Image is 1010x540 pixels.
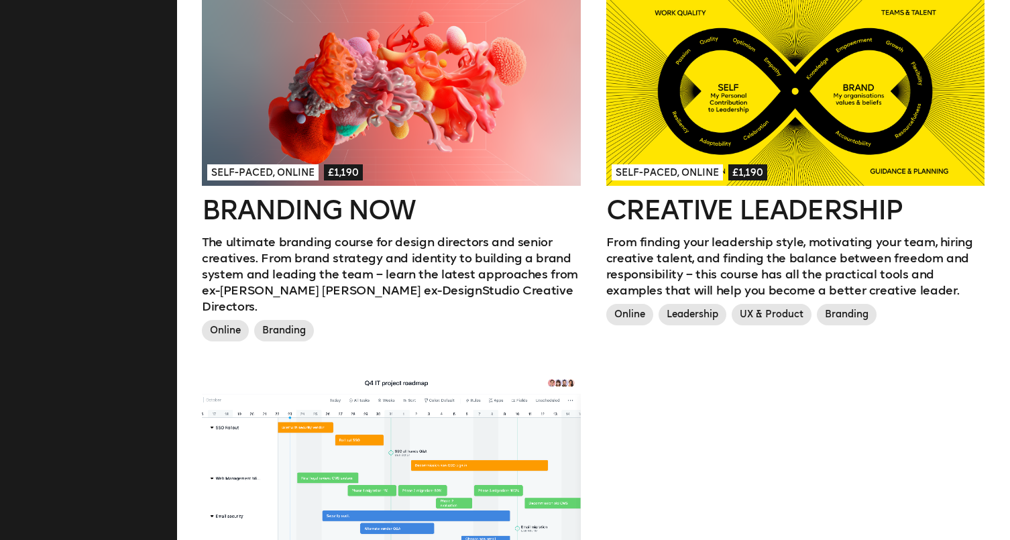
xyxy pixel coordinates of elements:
p: The ultimate branding course for design directors and senior creatives. From brand strategy and i... [202,234,581,315]
span: Self-paced, Online [207,164,319,180]
span: Branding [254,320,314,341]
span: Leadership [659,304,726,325]
span: Branding [817,304,877,325]
span: £1,190 [324,164,363,180]
h2: Branding Now [202,197,581,223]
span: Online [606,304,653,325]
h2: Creative Leadership [606,197,985,223]
span: UX & Product [732,304,811,325]
p: From finding your leadership style, motivating your team, hiring creative talent, and finding the... [606,234,985,299]
span: Online [202,320,249,341]
span: Self-paced, Online [612,164,723,180]
span: £1,190 [728,164,767,180]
